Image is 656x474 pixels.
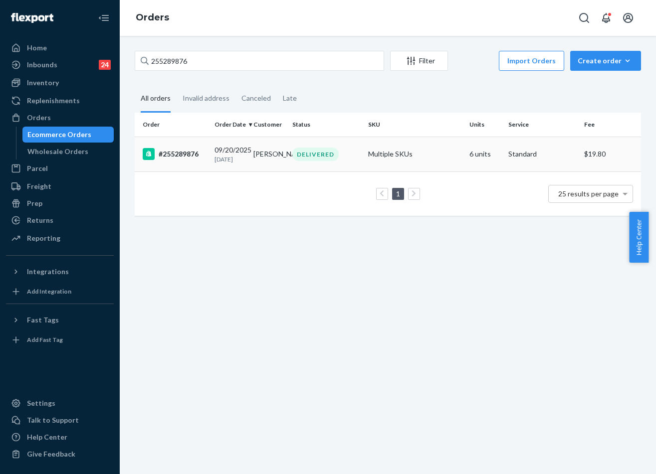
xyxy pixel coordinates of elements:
[27,113,51,123] div: Orders
[288,113,364,137] th: Status
[558,189,619,198] span: 25 results per page
[215,155,245,163] p: [DATE]
[27,215,53,225] div: Returns
[580,137,641,171] td: $19.80
[6,93,114,109] a: Replenishments
[27,130,91,140] div: Ecommerce Orders
[465,137,504,171] td: 6 units
[183,85,229,111] div: Invalid address
[504,113,580,137] th: Service
[364,113,465,137] th: SKU
[6,284,114,300] a: Add Integration
[283,85,297,111] div: Late
[94,8,114,28] button: Close Navigation
[6,412,114,428] a: Talk to Support
[27,335,63,344] div: Add Fast Tag
[27,267,69,277] div: Integrations
[27,96,80,106] div: Replenishments
[22,127,114,143] a: Ecommerce Orders
[570,51,641,71] button: Create order
[6,264,114,280] button: Integrations
[141,85,171,113] div: All orders
[6,332,114,348] a: Add Fast Tag
[364,137,465,171] td: Multiple SKUs
[27,315,59,325] div: Fast Tags
[99,60,111,70] div: 24
[27,398,55,408] div: Settings
[6,429,114,445] a: Help Center
[580,113,641,137] th: Fee
[22,144,114,159] a: Wholesale Orders
[27,163,48,173] div: Parcel
[6,312,114,328] button: Fast Tags
[6,160,114,176] a: Parcel
[136,12,169,23] a: Orders
[499,51,564,71] button: Import Orders
[135,51,384,71] input: Search orders
[241,85,271,111] div: Canceled
[629,212,649,263] button: Help Center
[135,113,211,137] th: Order
[596,8,616,28] button: Open notifications
[6,446,114,462] button: Give Feedback
[6,230,114,246] a: Reporting
[253,120,284,129] div: Customer
[128,3,177,32] ol: breadcrumbs
[6,195,114,211] a: Prep
[27,432,67,442] div: Help Center
[27,78,59,88] div: Inventory
[27,415,79,425] div: Talk to Support
[211,113,249,137] th: Order Date
[391,56,447,66] div: Filter
[6,57,114,73] a: Inbounds24
[27,181,51,191] div: Freight
[618,8,638,28] button: Open account menu
[6,395,114,411] a: Settings
[27,43,47,53] div: Home
[508,149,576,159] p: Standard
[465,113,504,137] th: Units
[292,148,339,161] div: DELIVERED
[27,198,42,208] div: Prep
[27,60,57,70] div: Inbounds
[11,13,53,23] img: Flexport logo
[578,56,634,66] div: Create order
[143,148,207,160] div: #255289876
[574,8,594,28] button: Open Search Box
[27,147,88,157] div: Wholesale Orders
[6,178,114,194] a: Freight
[6,75,114,91] a: Inventory
[6,40,114,56] a: Home
[6,110,114,126] a: Orders
[215,145,245,163] div: 09/20/2025
[27,287,71,296] div: Add Integration
[390,51,448,71] button: Filter
[394,189,402,198] a: Page 1 is your current page
[27,449,75,459] div: Give Feedback
[249,137,288,171] td: [PERSON_NAME]
[27,233,60,243] div: Reporting
[6,212,114,228] a: Returns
